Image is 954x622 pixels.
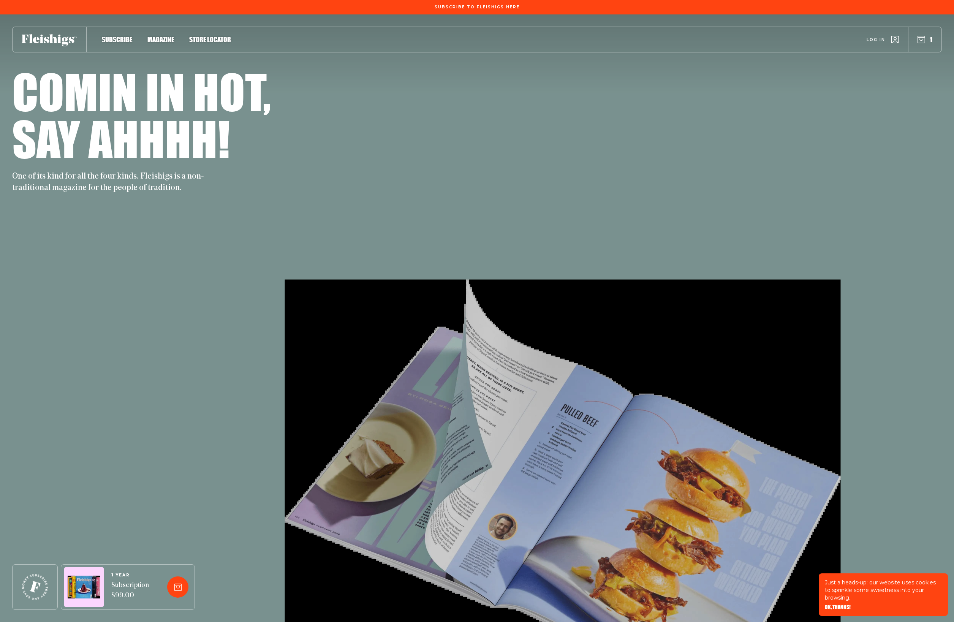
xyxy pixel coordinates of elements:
p: One of its kind for all the four kinds. Fleishigs is a non-traditional magazine for the people of... [12,171,210,194]
h1: Say ahhhh! [12,115,230,162]
a: Subscribe [102,34,132,44]
h1: Comin in hot, [12,68,271,115]
a: Log in [867,36,899,43]
span: Subscription $99.00 [111,581,149,601]
span: 1 YEAR [111,573,149,578]
a: Store locator [189,34,231,44]
a: Magazine [147,34,174,44]
span: Subscribe [102,35,132,44]
p: Just a heads-up: our website uses cookies to sprinkle some sweetness into your browsing. [825,579,942,601]
span: Log in [867,37,885,43]
button: OK, THANKS! [825,605,851,610]
span: Store locator [189,35,231,44]
img: Magazines image [68,576,100,599]
span: Subscribe To Fleishigs Here [435,5,520,9]
a: Subscribe To Fleishigs Here [433,5,521,9]
span: Magazine [147,35,174,44]
a: 1 YEARSubscription $99.00 [111,573,149,601]
button: 1 [918,35,932,44]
